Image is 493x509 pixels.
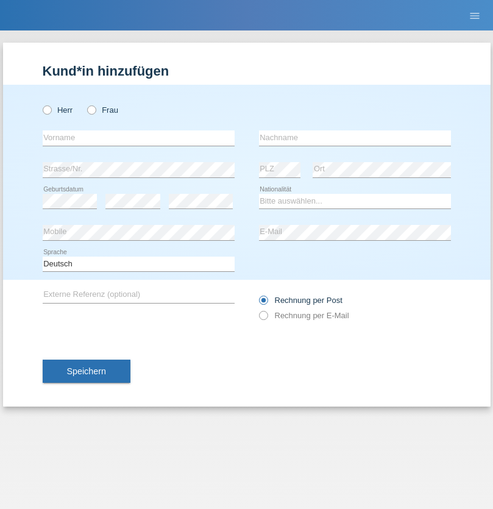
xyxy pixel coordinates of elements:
h1: Kund*in hinzufügen [43,63,451,79]
a: menu [463,12,487,19]
label: Rechnung per E-Mail [259,311,349,320]
span: Speichern [67,366,106,376]
input: Rechnung per Post [259,296,267,311]
input: Herr [43,105,51,113]
i: menu [469,10,481,22]
input: Frau [87,105,95,113]
label: Rechnung per Post [259,296,342,305]
label: Frau [87,105,118,115]
button: Speichern [43,360,130,383]
input: Rechnung per E-Mail [259,311,267,326]
label: Herr [43,105,73,115]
